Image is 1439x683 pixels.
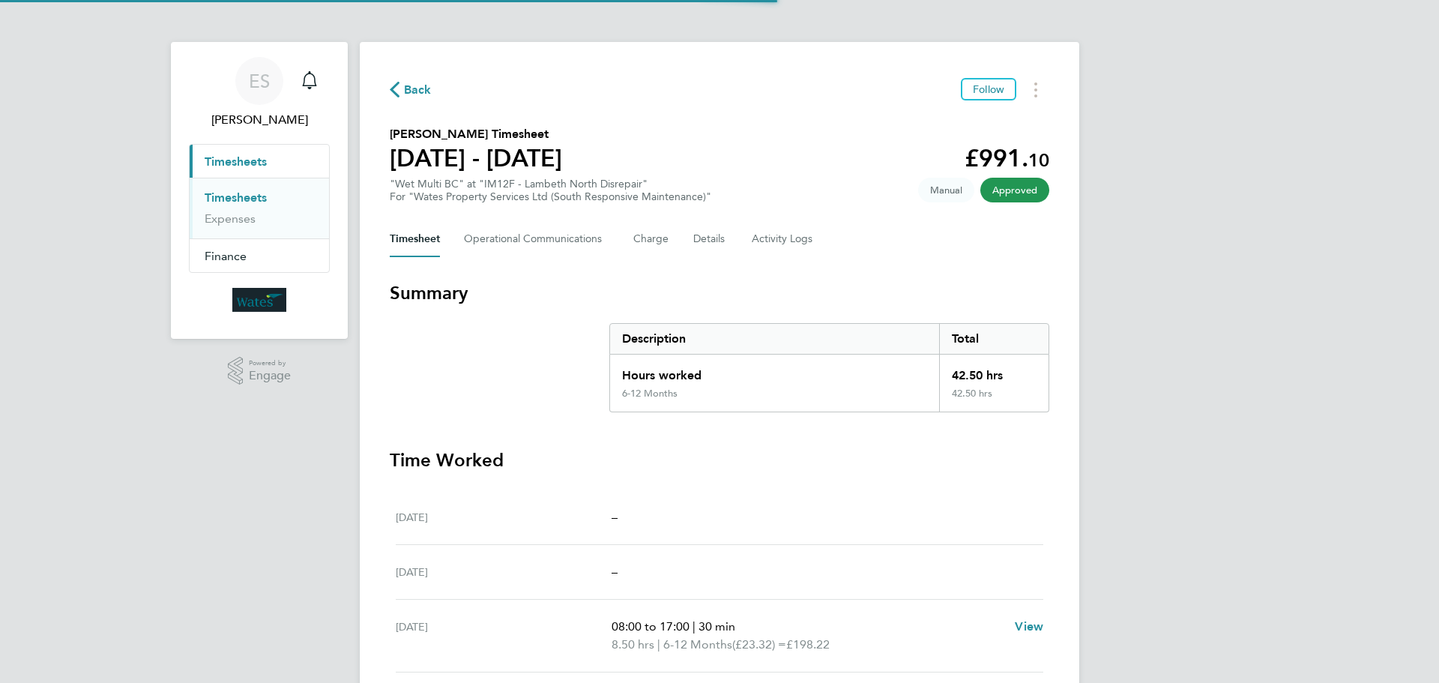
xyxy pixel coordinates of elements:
span: Powered by [249,357,291,370]
h3: Time Worked [390,448,1049,472]
span: View [1015,619,1043,634]
span: | [693,619,696,634]
a: View [1015,618,1043,636]
div: Total [939,324,1049,354]
div: [DATE] [396,508,612,526]
a: Timesheets [205,190,267,205]
span: Finance [205,249,247,263]
span: – [612,510,618,524]
span: – [612,565,618,579]
span: Engage [249,370,291,382]
span: 30 min [699,619,735,634]
div: Timesheets [190,178,329,238]
div: Summary [609,323,1049,412]
div: For "Wates Property Services Ltd (South Responsive Maintenance)" [390,190,711,203]
span: 6-12 Months [663,636,732,654]
span: £198.22 [786,637,830,652]
div: 42.50 hrs [939,355,1049,388]
span: Follow [973,82,1004,96]
a: Powered byEngage [228,357,292,385]
span: | [657,637,660,652]
span: This timesheet was manually created. [918,178,974,202]
nav: Main navigation [171,42,348,339]
a: Expenses [205,211,256,226]
a: ES[PERSON_NAME] [189,57,330,129]
div: Description [610,324,939,354]
button: Timesheets Menu [1022,78,1049,101]
button: Back [390,80,432,99]
button: Activity Logs [752,221,815,257]
span: Timesheets [205,154,267,169]
div: 6-12 Months [622,388,678,400]
div: Hours worked [610,355,939,388]
button: Operational Communications [464,221,609,257]
button: Follow [961,78,1016,100]
div: [DATE] [396,563,612,581]
span: This timesheet has been approved. [980,178,1049,202]
div: 42.50 hrs [939,388,1049,412]
span: 8.50 hrs [612,637,654,652]
span: (£23.32) = [732,637,786,652]
img: wates-logo-retina.png [232,288,286,312]
button: Details [693,221,728,257]
button: Charge [633,221,669,257]
div: "Wet Multi BC" at "IM12F - Lambeth North Disrepair" [390,178,711,203]
h2: [PERSON_NAME] Timesheet [390,125,562,143]
h3: Summary [390,281,1049,305]
a: Go to home page [189,288,330,312]
span: 08:00 to 17:00 [612,619,690,634]
button: Finance [190,239,329,272]
span: 10 [1028,149,1049,171]
button: Timesheets [190,145,329,178]
app-decimal: £991. [965,144,1049,172]
span: Back [404,81,432,99]
div: [DATE] [396,618,612,654]
button: Timesheet [390,221,440,257]
h1: [DATE] - [DATE] [390,143,562,173]
span: Emily Summerfield [189,111,330,129]
span: ES [249,71,270,91]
